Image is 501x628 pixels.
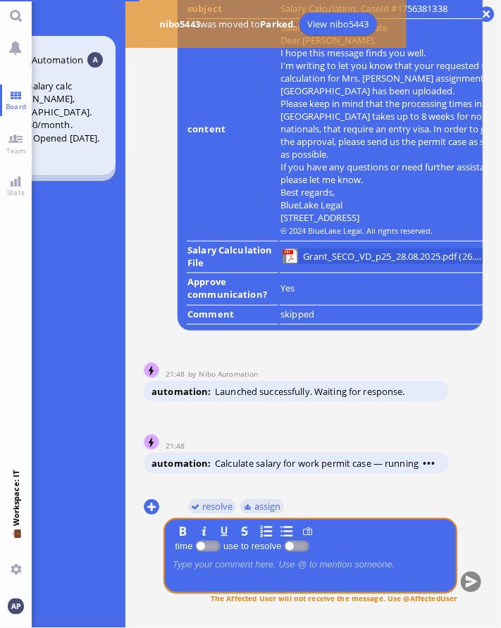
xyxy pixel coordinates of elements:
td: Approve communication? [187,275,278,306]
span: Board [2,101,30,111]
td: Comment [187,307,278,325]
span: • [423,457,427,470]
span: automation [151,385,215,398]
img: Aut [87,52,103,68]
span: Automation [32,54,83,66]
button: assign [240,498,285,514]
td: Salary Calculation File [187,243,278,274]
span: • [431,457,435,470]
span: automation@nibo.ai [199,369,259,379]
a: View Grant_SECO_VD_p25_28.08.2025.pdf [301,249,488,264]
button: S [237,523,253,539]
span: 💼 Workspace: IT [11,527,21,558]
img: Grant_SECO_VD_p25_28.08.2025.pdf [283,249,298,264]
p-inputswitch: Log time spent [195,541,221,551]
label: use to resolve [221,540,284,551]
span: 21:48 [166,441,188,451]
a: View nibo5443 [299,13,377,35]
span: skipped [280,308,314,320]
img: Nibo Automation [144,363,160,379]
span: • [427,457,431,470]
button: resolve [188,498,237,514]
span: Team [3,146,30,156]
span: by [188,369,199,379]
button: I [196,523,211,539]
span: 21:48 [166,369,188,379]
span: was moved to . [155,18,299,30]
span: Yes [280,282,295,294]
span: Stats [4,187,28,197]
label: time [173,540,196,551]
b: nibo5443 [159,18,200,30]
button: B [175,523,191,539]
span: automation [151,457,215,470]
small: © 2024 BlueLake Legal. All rights reserved. [280,225,433,236]
span: The Affected User will not receive the message. Use @AffectedUser [211,593,457,603]
p-inputswitch: use to resolve [284,541,309,551]
span: Grant_SECO_VD_p25_28.08.2025.pdf (26.62 kB) [303,249,485,264]
b: Parked [261,18,294,30]
td: content [187,20,278,241]
button: U [217,523,233,539]
img: You [8,598,23,614]
span: Calculate salary for work permit case — running [215,457,435,470]
span: Launched successfully. Waiting for response. [215,385,405,398]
